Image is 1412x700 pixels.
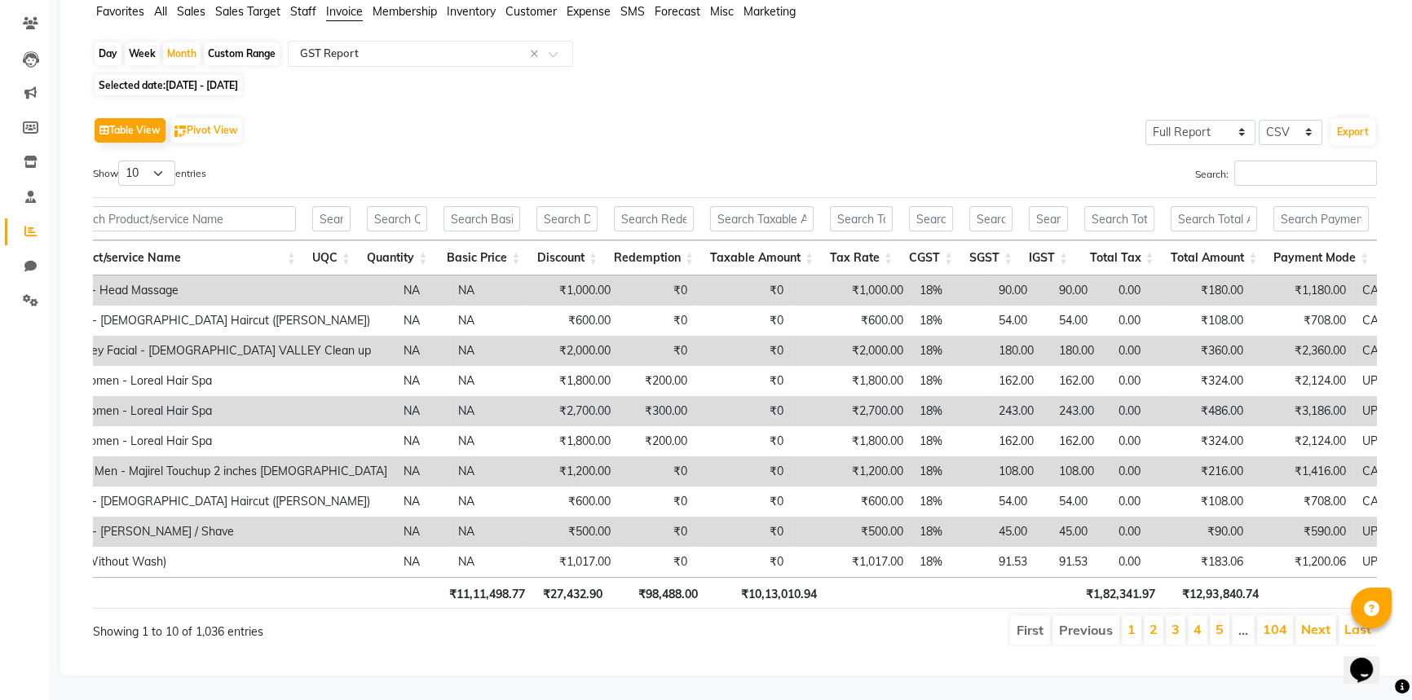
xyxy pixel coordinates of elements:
[450,456,527,486] td: NA
[744,4,796,19] span: Marketing
[1251,275,1354,306] td: ₹1,180.00
[619,426,695,456] td: ₹200.00
[695,517,792,547] td: ₹0
[1172,621,1180,637] a: 3
[395,275,450,306] td: NA
[1301,621,1330,637] a: Next
[61,206,295,231] input: Search Product/service Name
[33,396,395,426] td: Men & Women - Loreal Hair Spa
[611,577,706,609] th: ₹98,488.00
[450,336,527,366] td: NA
[530,46,544,63] span: Clear all
[1110,486,1166,517] td: 0.00
[1051,426,1110,456] td: 162.00
[443,206,520,231] input: Search Basic Price
[1110,517,1166,547] td: 0.00
[304,240,359,275] th: UQC: activate to sort column ascending
[154,4,167,19] span: All
[1163,240,1266,275] th: Total Amount: activate to sort column ascending
[359,240,435,275] th: Quantity: activate to sort column ascending
[1251,517,1354,547] td: ₹590.00
[695,547,792,577] td: ₹0
[695,366,792,396] td: ₹0
[527,547,619,577] td: ₹1,017.00
[702,240,822,275] th: Taxable Amount: activate to sort column ascending
[1084,206,1154,231] input: Search Total Tax
[93,614,614,641] div: Showing 1 to 10 of 1,036 entries
[911,456,991,486] td: 18%
[53,240,303,275] th: Product/service Name: activate to sort column ascending
[620,4,645,19] span: SMS
[1166,547,1251,577] td: ₹183.06
[177,4,205,19] span: Sales
[619,336,695,366] td: ₹0
[911,336,991,366] td: 18%
[450,486,527,517] td: NA
[95,75,242,95] span: Selected date:
[619,396,695,426] td: ₹300.00
[1251,306,1354,336] td: ₹708.00
[792,517,911,547] td: ₹500.00
[33,426,395,456] td: Men & Women - Loreal Hair Spa
[1166,456,1251,486] td: ₹216.00
[1166,336,1251,366] td: ₹360.00
[619,306,695,336] td: ₹0
[1051,366,1110,396] td: 162.00
[1051,275,1110,306] td: 90.00
[1163,577,1267,609] th: ₹12,93,840.74
[1263,621,1287,637] a: 104
[619,275,695,306] td: ₹0
[1110,396,1166,426] td: 0.00
[312,206,351,231] input: Search UQC
[395,517,450,547] td: NA
[174,125,187,138] img: pivot.png
[450,547,527,577] td: NA
[911,486,991,517] td: 18%
[792,306,911,336] td: ₹600.00
[450,366,527,396] td: NA
[1166,275,1251,306] td: ₹180.00
[1110,456,1166,486] td: 0.00
[991,486,1051,517] td: 54.00
[619,456,695,486] td: ₹0
[1149,621,1158,637] a: 2
[33,306,395,336] td: Men Hair - [DEMOGRAPHIC_DATA] Haircut ([PERSON_NAME])
[1166,517,1251,547] td: ₹90.00
[505,4,557,19] span: Customer
[440,577,534,609] th: ₹11,11,498.77
[619,366,695,396] td: ₹200.00
[125,42,160,65] div: Week
[1251,336,1354,366] td: ₹2,360.00
[1171,206,1258,231] input: Search Total Amount
[1110,547,1166,577] td: 0.00
[706,577,825,609] th: ₹10,13,010.94
[695,306,792,336] td: ₹0
[830,206,893,231] input: Search Tax Rate
[395,366,450,396] td: NA
[395,486,450,517] td: NA
[527,336,619,366] td: ₹2,000.00
[792,336,911,366] td: ₹2,000.00
[33,517,395,547] td: Men Hair - [PERSON_NAME] / Shave
[614,206,694,231] input: Search Redemption
[527,396,619,426] td: ₹2,700.00
[655,4,700,19] span: Forecast
[1051,547,1110,577] td: 91.53
[792,456,911,486] td: ₹1,200.00
[1076,240,1163,275] th: Total Tax: activate to sort column ascending
[93,161,206,186] label: Show entries
[1234,161,1377,186] input: Search:
[33,547,395,577] td: Haircut (Without Wash)
[395,456,450,486] td: NA
[326,4,363,19] span: Invoice
[1166,426,1251,456] td: ₹324.00
[290,4,316,19] span: Staff
[991,336,1051,366] td: 180.00
[961,240,1021,275] th: SGST: activate to sort column ascending
[792,547,911,577] td: ₹1,017.00
[215,4,280,19] span: Sales Target
[1166,396,1251,426] td: ₹486.00
[991,517,1051,547] td: 45.00
[395,426,450,456] td: NA
[710,4,734,19] span: Misc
